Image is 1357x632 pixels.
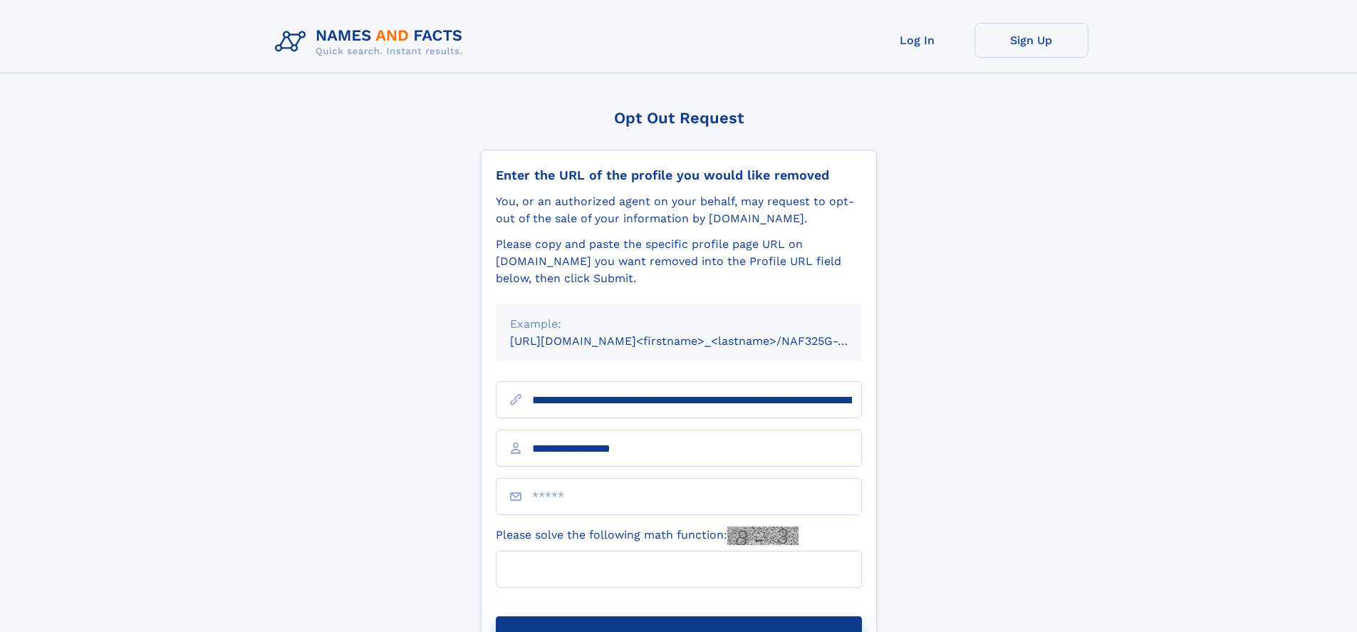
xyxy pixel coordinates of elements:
[510,316,848,333] div: Example:
[496,236,862,287] div: Please copy and paste the specific profile page URL on [DOMAIN_NAME] you want removed into the Pr...
[496,167,862,183] div: Enter the URL of the profile you would like removed
[861,23,974,58] a: Log In
[496,193,862,227] div: You, or an authorized agent on your behalf, may request to opt-out of the sale of your informatio...
[496,527,799,545] label: Please solve the following math function:
[974,23,1088,58] a: Sign Up
[269,23,474,61] img: Logo Names and Facts
[510,334,889,348] small: [URL][DOMAIN_NAME]<firstname>_<lastname>/NAF325G-xxxxxxxx
[481,109,877,127] div: Opt Out Request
